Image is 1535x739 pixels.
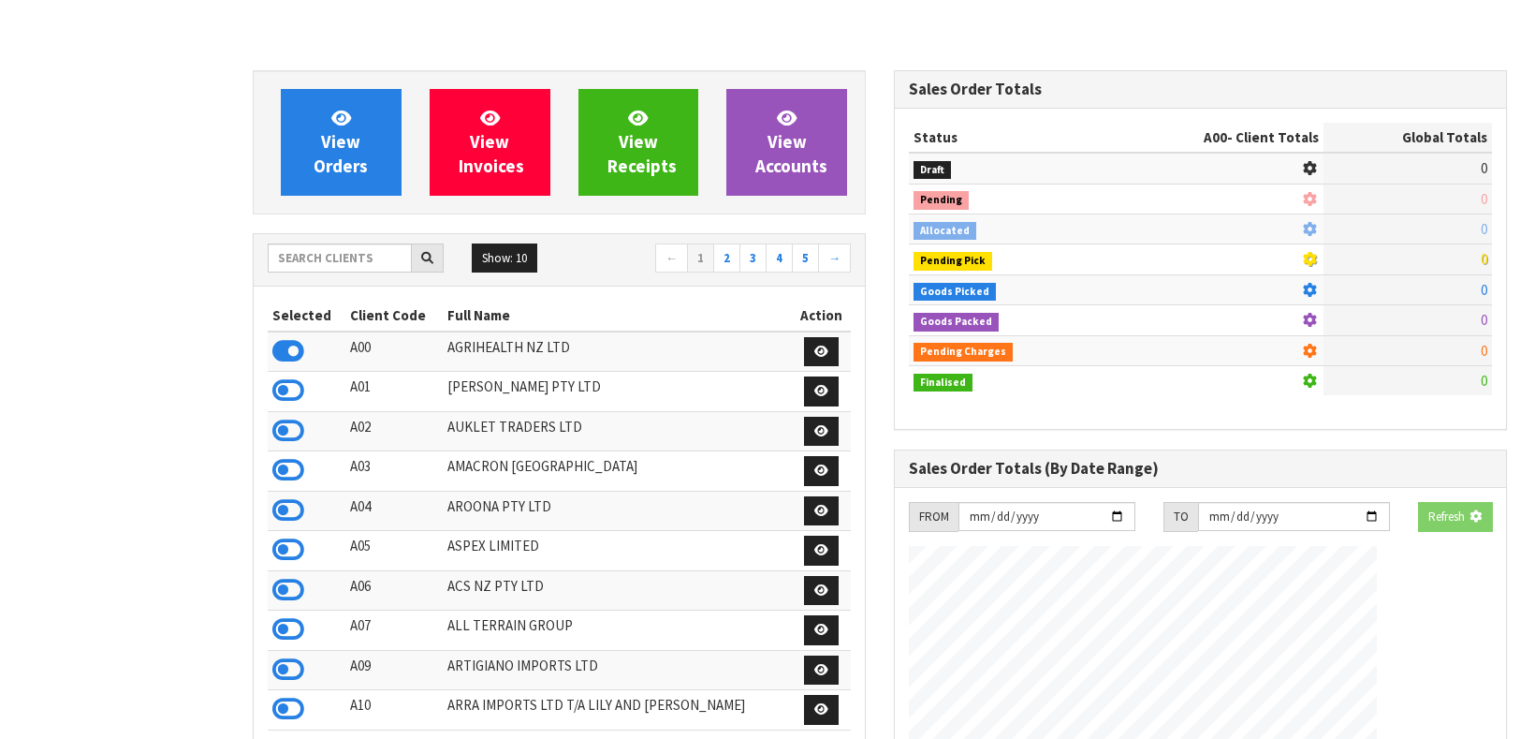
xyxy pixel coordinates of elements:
th: - Client Totals [1102,123,1323,153]
a: 3 [739,244,767,273]
span: View Invoices [459,107,524,177]
th: Full Name [443,301,793,331]
td: A09 [345,650,443,690]
span: 0 [1481,311,1487,329]
td: ARRA IMPORTS LTD T/A LILY AND [PERSON_NAME] [443,690,793,731]
td: AGRIHEALTH NZ LTD [443,332,793,372]
a: ViewAccounts [726,89,847,196]
td: A02 [345,411,443,451]
span: 0 [1481,342,1487,360]
a: ← [655,244,688,273]
td: A00 [345,332,443,372]
div: TO [1163,502,1198,532]
span: 0 [1481,250,1487,268]
div: FROM [909,502,958,532]
span: 0 [1481,159,1487,177]
nav: Page navigation [573,244,851,276]
span: Pending Charges [914,343,1013,362]
a: ViewOrders [281,89,402,196]
td: A04 [345,491,443,531]
a: ViewReceipts [578,89,699,196]
td: A10 [345,690,443,731]
span: View Accounts [755,107,827,177]
th: Global Totals [1323,123,1492,153]
td: A05 [345,531,443,571]
span: Pending Pick [914,252,992,271]
a: 4 [766,244,793,273]
button: Show: 10 [472,244,537,273]
td: [PERSON_NAME] PTY LTD [443,372,793,412]
span: Goods Picked [914,283,996,302]
th: Action [792,301,851,331]
h3: Sales Order Totals [909,81,1492,98]
td: ARTIGIANO IMPORTS LTD [443,650,793,690]
a: → [818,244,851,273]
td: AMACRON [GEOGRAPHIC_DATA] [443,451,793,492]
h3: Sales Order Totals (By Date Range) [909,460,1492,478]
span: Draft [914,161,951,180]
span: A00 [1204,128,1227,146]
a: 1 [687,244,714,273]
th: Selected [268,301,345,331]
span: View Orders [314,107,368,177]
td: A01 [345,372,443,412]
button: Refresh [1418,502,1493,532]
span: View Receipts [607,107,677,177]
td: AROONA PTY LTD [443,491,793,531]
a: 5 [792,244,819,273]
td: A07 [345,611,443,651]
td: ACS NZ PTY LTD [443,570,793,611]
a: ViewInvoices [430,89,550,196]
span: Goods Packed [914,313,999,332]
td: ASPEX LIMITED [443,531,793,571]
span: 0 [1481,372,1487,390]
th: Client Code [345,301,443,331]
td: A03 [345,451,443,492]
td: AUKLET TRADERS LTD [443,411,793,451]
a: 2 [713,244,740,273]
td: A06 [345,570,443,611]
span: Finalised [914,374,972,392]
span: 0 [1481,220,1487,238]
input: Search clients [268,244,412,273]
span: 0 [1481,281,1487,299]
span: 0 [1481,190,1487,208]
td: ALL TERRAIN GROUP [443,611,793,651]
span: Pending [914,191,969,210]
span: Allocated [914,222,976,241]
th: Status [909,123,1102,153]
